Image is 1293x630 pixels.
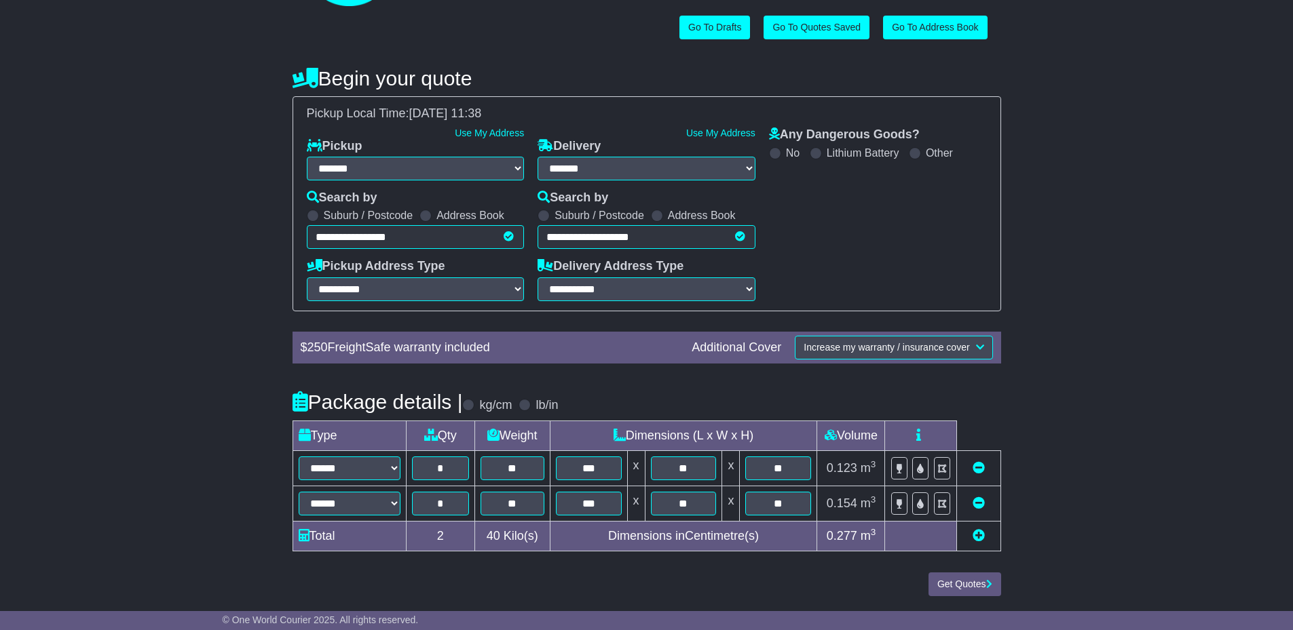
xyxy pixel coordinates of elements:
span: [DATE] 11:38 [409,106,482,120]
label: Pickup [307,139,362,154]
div: Pickup Local Time: [300,106,994,121]
td: x [722,486,740,521]
a: Remove this item [973,496,985,510]
a: Add new item [973,529,985,543]
td: Dimensions in Centimetre(s) [550,521,817,551]
div: Additional Cover [685,340,788,355]
span: 250 [307,340,328,354]
td: Dimensions (L x W x H) [550,420,817,450]
h4: Package details | [293,391,463,413]
label: kg/cm [479,398,512,413]
td: Volume [817,420,885,450]
a: Go To Address Book [883,16,987,39]
span: m [861,496,876,510]
span: 0.154 [827,496,857,510]
label: Suburb / Postcode [324,209,413,222]
span: Increase my warranty / insurance cover [804,342,969,353]
td: x [627,450,645,486]
label: Search by [307,191,377,205]
label: Pickup Address Type [307,259,445,274]
a: Use My Address [455,127,524,138]
span: 0.277 [827,529,857,543]
a: Use My Address [686,127,755,138]
td: Type [293,420,406,450]
span: 0.123 [827,461,857,475]
label: Search by [538,191,608,205]
td: x [722,450,740,486]
td: x [627,486,645,521]
td: 2 [406,521,474,551]
td: Qty [406,420,474,450]
sup: 3 [871,459,876,469]
span: 40 [487,529,500,543]
div: $ FreightSafe warranty included [294,340,686,355]
label: Lithium Battery [827,146,899,159]
sup: 3 [871,494,876,505]
label: No [786,146,800,159]
span: m [861,461,876,475]
h4: Begin your quote [293,67,1001,90]
label: Delivery Address Type [538,259,683,274]
label: Suburb / Postcode [555,209,644,222]
td: Kilo(s) [474,521,550,551]
span: © One World Courier 2025. All rights reserved. [223,614,419,625]
sup: 3 [871,527,876,537]
label: Delivery [538,139,601,154]
label: Any Dangerous Goods? [769,127,920,142]
button: Get Quotes [929,572,1001,596]
a: Go To Quotes Saved [764,16,869,39]
td: Weight [474,420,550,450]
span: m [861,529,876,543]
a: Go To Drafts [679,16,750,39]
label: lb/in [536,398,558,413]
a: Remove this item [973,461,985,475]
label: Other [926,146,953,159]
label: Address Book [668,209,736,222]
label: Address Book [436,209,504,222]
td: Total [293,521,406,551]
button: Increase my warranty / insurance cover [795,336,992,359]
